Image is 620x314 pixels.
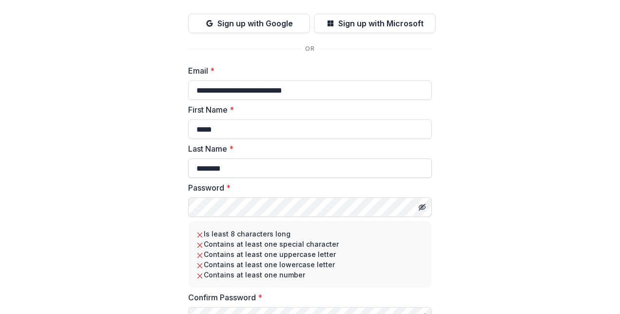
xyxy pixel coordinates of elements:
[188,65,426,77] label: Email
[196,249,424,259] li: Contains at least one uppercase letter
[196,259,424,270] li: Contains at least one lowercase letter
[414,199,430,215] button: Toggle password visibility
[314,14,436,33] button: Sign up with Microsoft
[196,239,424,249] li: Contains at least one special character
[188,14,310,33] button: Sign up with Google
[188,292,426,303] label: Confirm Password
[196,229,424,239] li: Is least 8 characters long
[188,182,426,194] label: Password
[188,143,426,155] label: Last Name
[188,104,426,116] label: First Name
[196,270,424,280] li: Contains at least one number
